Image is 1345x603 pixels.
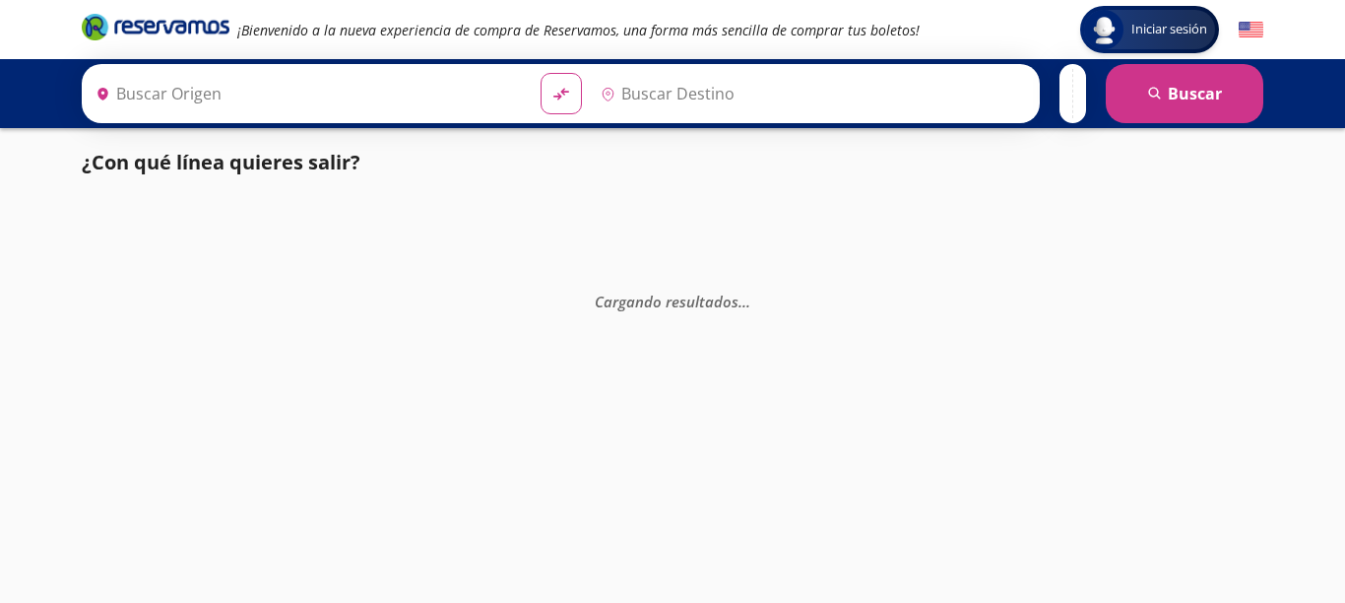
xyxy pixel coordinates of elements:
button: English [1239,18,1263,42]
a: Brand Logo [82,12,229,47]
em: Cargando resultados [595,292,750,311]
em: ¡Bienvenido a la nueva experiencia de compra de Reservamos, una forma más sencilla de comprar tus... [237,21,920,39]
span: . [738,292,742,311]
span: Iniciar sesión [1123,20,1215,39]
p: ¿Con qué línea quieres salir? [82,148,360,177]
input: Buscar Destino [593,69,1030,118]
input: Buscar Origen [88,69,525,118]
button: Buscar [1106,64,1263,123]
i: Brand Logo [82,12,229,41]
span: . [746,292,750,311]
span: . [742,292,746,311]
